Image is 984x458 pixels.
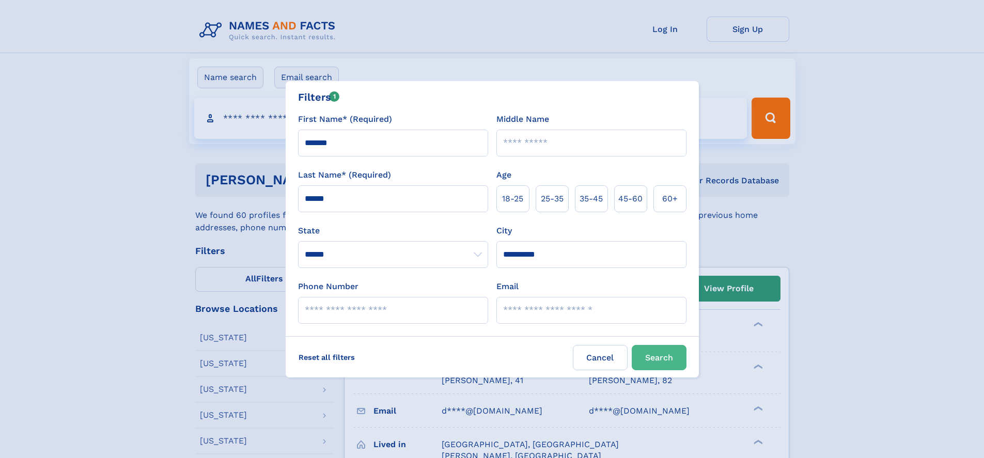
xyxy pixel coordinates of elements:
label: Last Name* (Required) [298,169,391,181]
label: Reset all filters [292,345,362,370]
span: 45‑60 [618,193,643,205]
label: Age [496,169,511,181]
span: 35‑45 [580,193,603,205]
label: First Name* (Required) [298,113,392,125]
label: State [298,225,488,237]
button: Search [632,345,686,370]
span: 60+ [662,193,678,205]
label: Phone Number [298,280,358,293]
span: 18‑25 [502,193,523,205]
span: 25‑35 [541,193,564,205]
label: Cancel [573,345,628,370]
label: Email [496,280,519,293]
div: Filters [298,89,340,105]
label: City [496,225,512,237]
label: Middle Name [496,113,549,125]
